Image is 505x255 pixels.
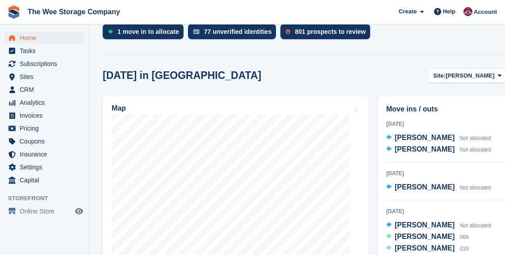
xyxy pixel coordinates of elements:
span: Create [399,7,417,16]
span: Invoices [20,109,73,122]
span: Not allocated [460,147,491,153]
a: menu [4,205,84,218]
a: 801 prospects to review [280,24,375,44]
span: [PERSON_NAME] [395,221,455,229]
span: Online Store [20,205,73,218]
span: [PERSON_NAME] [395,134,455,141]
img: Scott Ritchie [463,7,472,16]
a: [PERSON_NAME] Not allocated [386,182,491,193]
span: Storefront [8,194,89,203]
a: [PERSON_NAME] Not allocated [386,220,491,231]
span: CRM [20,83,73,96]
a: menu [4,32,84,44]
span: Pricing [20,122,73,135]
a: menu [4,161,84,173]
img: stora-icon-8386f47178a22dfd0bd8f6a31ec36ba5ce8667c1dd55bd0f319d3a0aa187defe.svg [7,5,21,19]
a: [PERSON_NAME] Not allocated [386,144,491,156]
img: move_ins_to_allocate_icon-fdf77a2bb77ea45bf5b3d319d69a93e2d87916cf1d5bf7949dd705db3b84f3ca.svg [108,29,113,34]
a: [PERSON_NAME] Not allocated [386,132,491,144]
a: menu [4,122,84,135]
span: Analytics [20,96,73,109]
span: Help [443,7,455,16]
a: menu [4,135,84,148]
span: Not allocated [460,222,491,229]
span: Insurance [20,148,73,160]
span: Sites [20,70,73,83]
h2: Map [112,104,126,112]
a: menu [4,70,84,83]
a: [PERSON_NAME] 016 [386,243,469,255]
div: 801 prospects to review [295,28,366,35]
span: [PERSON_NAME] [395,244,455,252]
img: prospect-51fa495bee0391a8d652442698ab0144808aea92771e9ea1ae160a38d050c398.svg [286,29,290,34]
a: The Wee Storage Company [24,4,124,19]
a: menu [4,58,84,70]
a: 77 unverified identities [188,24,281,44]
a: Preview store [74,206,84,217]
span: 016 [460,246,469,252]
a: menu [4,83,84,96]
span: Coupons [20,135,73,148]
span: [PERSON_NAME] [395,233,455,240]
a: 1 move in to allocate [103,24,188,44]
img: verify_identity-adf6edd0f0f0b5bbfe63781bf79b02c33cf7c696d77639b501bdc392416b5a36.svg [193,29,200,34]
a: menu [4,174,84,186]
a: [PERSON_NAME] 068 [386,231,469,243]
div: 1 move in to allocate [117,28,179,35]
a: menu [4,148,84,160]
a: menu [4,45,84,57]
span: Account [474,8,497,16]
span: 068 [460,234,469,240]
span: Tasks [20,45,73,57]
div: 77 unverified identities [204,28,272,35]
span: Not allocated [460,135,491,141]
span: Site: [433,71,446,80]
a: menu [4,96,84,109]
span: Subscriptions [20,58,73,70]
span: [PERSON_NAME] [395,145,455,153]
span: [PERSON_NAME] [446,71,494,80]
a: menu [4,109,84,122]
h2: [DATE] in [GEOGRAPHIC_DATA] [103,70,261,82]
span: Home [20,32,73,44]
span: [PERSON_NAME] [395,183,455,191]
span: Settings [20,161,73,173]
span: Not allocated [460,185,491,191]
span: Capital [20,174,73,186]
